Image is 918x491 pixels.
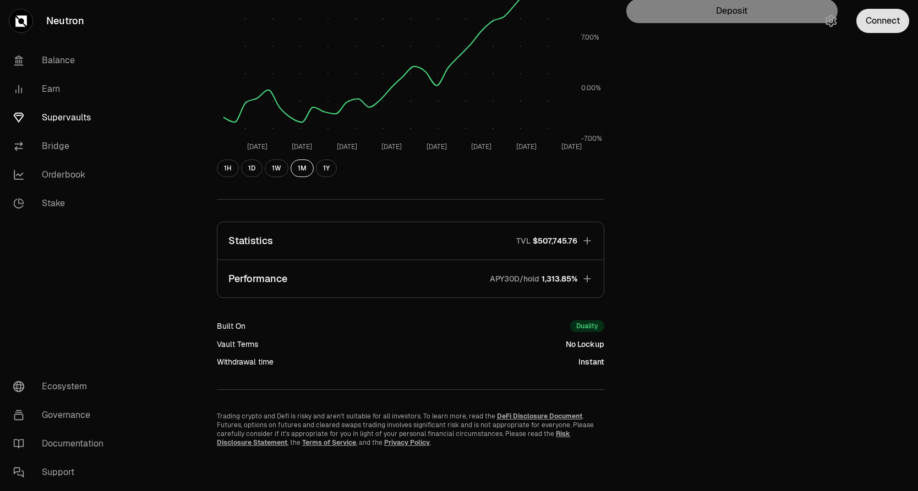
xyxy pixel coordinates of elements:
[4,103,119,132] a: Supervaults
[217,339,258,350] div: Vault Terms
[316,159,337,177] button: 1Y
[337,142,357,151] tspan: [DATE]
[4,401,119,429] a: Governance
[4,458,119,487] a: Support
[381,142,402,151] tspan: [DATE]
[247,142,267,151] tspan: [DATE]
[265,159,288,177] button: 1W
[228,233,273,249] p: Statistics
[490,273,539,284] p: APY30D/hold
[471,142,491,151] tspan: [DATE]
[516,142,537,151] tspan: [DATE]
[570,320,604,332] div: Duality
[228,271,287,286] p: Performance
[533,235,577,246] span: $507,745.76
[217,356,274,367] div: Withdrawal time
[217,260,604,297] button: PerformanceAPY30D/hold1,313.85%
[561,142,582,151] tspan: [DATE]
[292,142,312,151] tspan: [DATE]
[217,159,239,177] button: 1H
[4,46,119,75] a: Balance
[4,189,119,218] a: Stake
[217,429,570,447] a: Risk Disclosure Statement
[4,372,119,401] a: Ecosystem
[217,321,245,332] div: Built On
[4,429,119,458] a: Documentation
[4,161,119,189] a: Orderbook
[497,412,582,421] a: DeFi Disclosure Document
[241,159,263,177] button: 1D
[217,412,604,421] p: Trading crypto and Defi is risky and aren't suitable for all investors. To learn more, read the .
[581,84,601,92] tspan: 0.00%
[578,356,604,367] div: Instant
[581,134,602,143] tspan: -7.00%
[4,75,119,103] a: Earn
[217,421,604,447] p: Futures, options on futures and cleared swaps trading involves significant risk and is not approp...
[217,222,604,260] button: StatisticsTVL$507,745.76
[427,142,447,151] tspan: [DATE]
[856,9,909,33] button: Connect
[291,159,314,177] button: 1M
[4,132,119,161] a: Bridge
[542,273,577,284] span: 1,313.85%
[384,438,430,447] a: Privacy Policy
[516,235,531,246] p: TVL
[566,339,604,350] div: No Lockup
[302,438,356,447] a: Terms of Service
[581,33,599,42] tspan: 7.00%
